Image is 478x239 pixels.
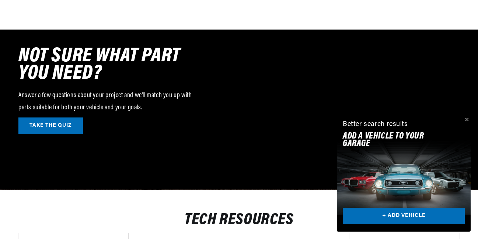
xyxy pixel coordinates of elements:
[18,213,460,227] h2: Tech resources
[343,208,465,225] a: + ADD VEHICLE
[18,46,180,84] span: NOT SURE WHAT PART YOU NEED?
[462,116,471,124] button: Close
[343,119,408,130] div: Better search results
[18,117,83,134] a: TAKE THE QUIZ
[343,133,446,148] h2: Add A VEHICLE to your garage
[18,92,192,111] span: Answer a few questions about your project and we'll match you up with parts suitable for both you...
